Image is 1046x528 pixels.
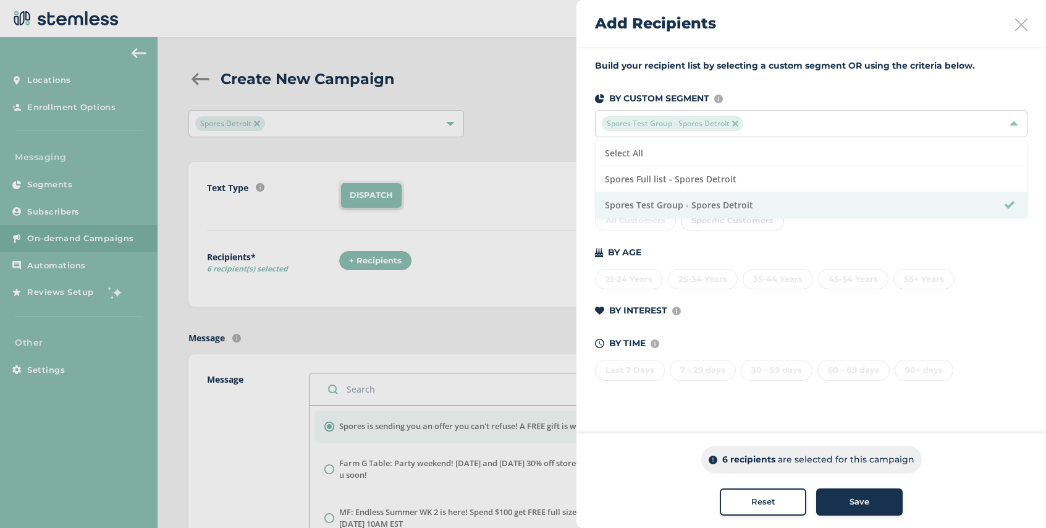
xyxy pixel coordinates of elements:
[596,166,1027,192] li: Spores Full list - Spores Detroit
[984,469,1046,528] iframe: Chat Widget
[816,488,903,516] button: Save
[778,453,914,466] p: are selected for this campaign
[602,116,743,131] span: Spores Test Group - Spores Detroit
[596,192,1027,218] li: Spores Test Group - Spores Detroit
[732,121,738,127] img: icon-close-accent-8a337256.svg
[720,488,806,516] button: Reset
[714,95,723,103] img: icon-info-236977d2.svg
[608,246,641,259] p: BY AGE
[609,337,646,350] p: BY TIME
[595,248,603,257] img: icon-cake-93b2a7b5.svg
[709,456,717,464] img: icon-info-dark-48f6c5f3.svg
[595,339,604,348] img: icon-time-dark-e6b1183b.svg
[609,304,667,317] p: BY INTEREST
[722,453,775,466] p: 6 recipients
[850,496,869,508] span: Save
[651,339,659,348] img: icon-info-236977d2.svg
[751,496,775,508] span: Reset
[596,140,1027,166] li: Select All
[595,59,1027,72] label: Build your recipient list by selecting a custom segment OR using the criteria below.
[672,307,681,315] img: icon-info-236977d2.svg
[595,94,604,103] img: icon-segments-dark-074adb27.svg
[595,307,604,315] img: icon-heart-dark-29e6356f.svg
[609,92,709,105] p: BY CUSTOM SEGMENT
[595,12,716,35] h2: Add Recipients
